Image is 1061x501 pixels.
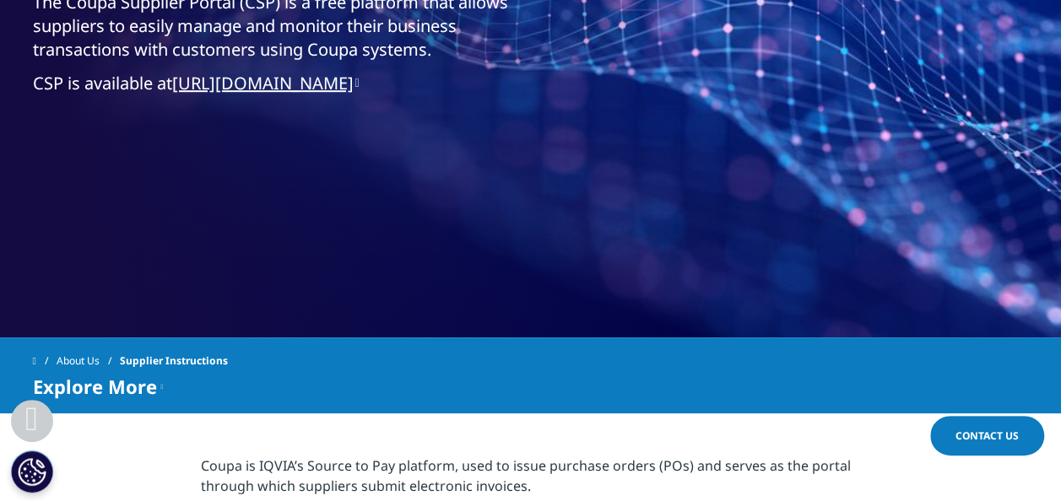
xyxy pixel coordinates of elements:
span: Explore More [33,376,157,396]
a: [URL][DOMAIN_NAME] [172,72,360,94]
a: Contact Us [930,416,1044,455]
a: About Us [57,346,120,376]
p: CSP is available at [33,72,527,108]
span: Contact Us [955,428,1019,443]
span: Supplier Instructions [120,346,228,376]
button: Cookies Settings [11,450,53,493]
